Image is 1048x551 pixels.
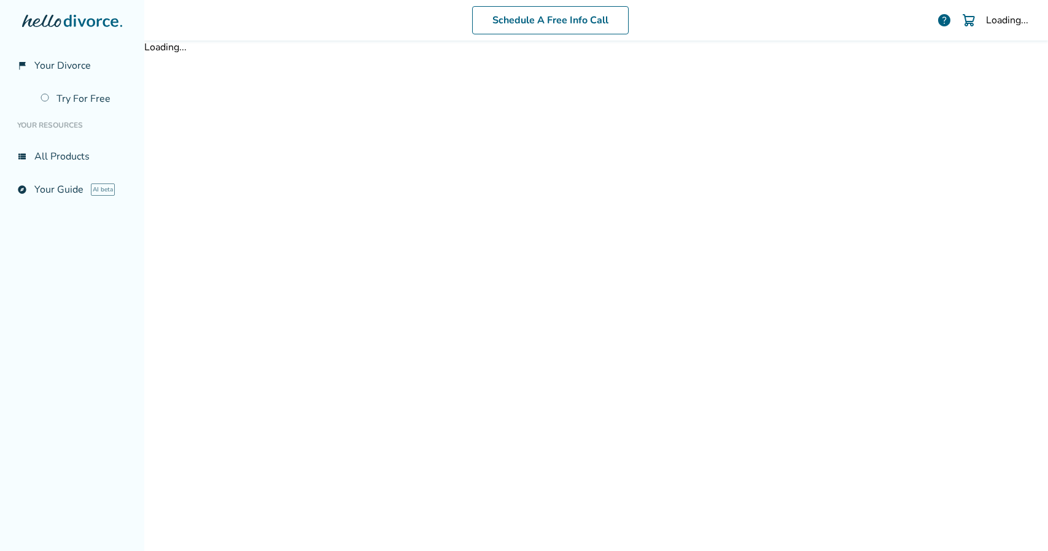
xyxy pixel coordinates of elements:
[10,142,134,171] a: view_listAll Products
[10,175,134,204] a: exploreYour GuideAI beta
[986,13,1028,27] div: Loading...
[91,183,115,196] span: AI beta
[472,6,629,34] a: Schedule A Free Info Call
[17,185,27,195] span: explore
[144,40,1048,54] div: Loading...
[10,113,134,137] li: Your Resources
[34,59,91,72] span: Your Divorce
[33,85,134,113] a: Try For Free
[17,61,27,71] span: flag_2
[17,152,27,161] span: view_list
[10,52,134,80] a: flag_2Your Divorce
[961,13,976,28] img: Cart
[937,13,952,28] a: help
